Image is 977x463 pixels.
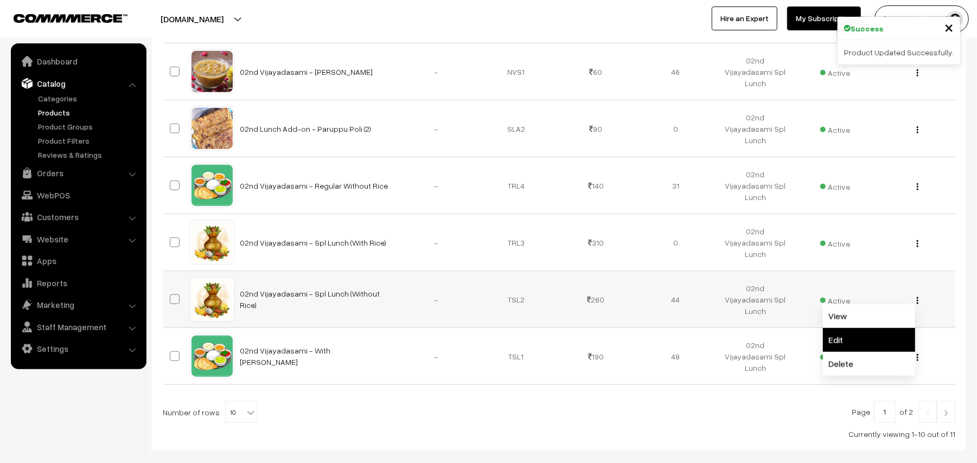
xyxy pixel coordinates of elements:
td: 31 [636,157,716,214]
td: 310 [556,214,636,271]
td: - [397,43,476,100]
img: Menu [917,354,918,361]
a: 02nd Vijayadasami - [PERSON_NAME] [240,67,373,76]
a: Product Groups [35,121,143,132]
button: Close [944,19,954,35]
td: TSL1 [476,328,556,385]
td: 44 [636,271,716,328]
td: 02nd Vijayadasami Spl Lunch [716,157,795,214]
a: 02nd Vijayadasami - Spl Lunch (With Rice) [240,238,387,247]
td: - [397,100,476,157]
a: Dashboard [14,52,143,71]
button: [DOMAIN_NAME] [123,5,261,33]
td: 90 [556,100,636,157]
a: View [823,304,915,328]
span: × [944,17,954,37]
span: Active [820,292,851,306]
img: user [947,11,963,27]
td: TSL2 [476,271,556,328]
img: Left [923,410,933,416]
a: Customers [14,207,143,227]
strong: Success [851,23,884,34]
td: TRL3 [476,214,556,271]
span: Active [820,121,851,136]
td: 0 [636,214,716,271]
a: Catalog [14,74,143,93]
span: Active [820,178,851,192]
span: Number of rows [163,407,220,418]
a: Apps [14,251,143,271]
td: 140 [556,157,636,214]
a: Marketing [14,295,143,314]
td: 02nd Vijayadasami Spl Lunch [716,43,795,100]
td: 60 [556,43,636,100]
img: COMMMERCE [14,14,127,22]
td: 48 [636,328,716,385]
img: Menu [917,183,918,190]
span: 10 [226,402,257,423]
td: 46 [636,43,716,100]
a: My Subscription [787,7,861,30]
span: Active [820,235,851,249]
a: Products [35,107,143,118]
td: - [397,328,476,385]
a: Hire an Expert [712,7,777,30]
span: of 2 [899,407,913,416]
td: - [397,214,476,271]
a: 02nd Vijayadasami - Regular Without Rice [240,181,388,190]
div: Product Updated Successfully. [838,40,960,65]
a: COMMMERCE [14,11,108,24]
img: Menu [917,297,918,304]
a: Staff Management [14,317,143,337]
td: 02nd Vijayadasami Spl Lunch [716,271,795,328]
a: 02nd Lunch Add-on - Paruppu Poli (2) [240,124,372,133]
span: Active [820,349,851,363]
a: WebPOS [14,185,143,205]
td: 190 [556,328,636,385]
a: Categories [35,93,143,104]
a: 02nd Vijayadasami - With [PERSON_NAME] [240,346,331,366]
td: 02nd Vijayadasami Spl Lunch [716,100,795,157]
a: Reviews & Ratings [35,149,143,160]
a: 02nd Vijayadasami - Spl Lunch (Without Rice) [240,289,380,310]
td: 02nd Vijayadasami Spl Lunch [716,214,795,271]
td: 02nd Vijayadasami Spl Lunch [716,328,795,385]
img: Menu [917,126,918,133]
td: - [397,271,476,328]
img: Menu [917,69,918,76]
td: TRL4 [476,157,556,214]
img: Right [941,410,951,416]
span: 10 [225,401,258,423]
a: Edit [823,328,915,352]
td: - [397,157,476,214]
a: Settings [14,339,143,358]
a: Product Filters [35,135,143,146]
a: Orders [14,163,143,183]
div: Currently viewing 1-10 out of 11 [163,428,955,440]
td: NVS1 [476,43,556,100]
span: Page [852,407,870,416]
a: Delete [823,352,915,376]
td: SLA2 [476,100,556,157]
img: Menu [917,240,918,247]
td: 0 [636,100,716,157]
td: 260 [556,271,636,328]
a: Website [14,229,143,249]
a: Reports [14,273,143,293]
span: Active [820,65,851,79]
button: [PERSON_NAME] s… [874,5,969,33]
